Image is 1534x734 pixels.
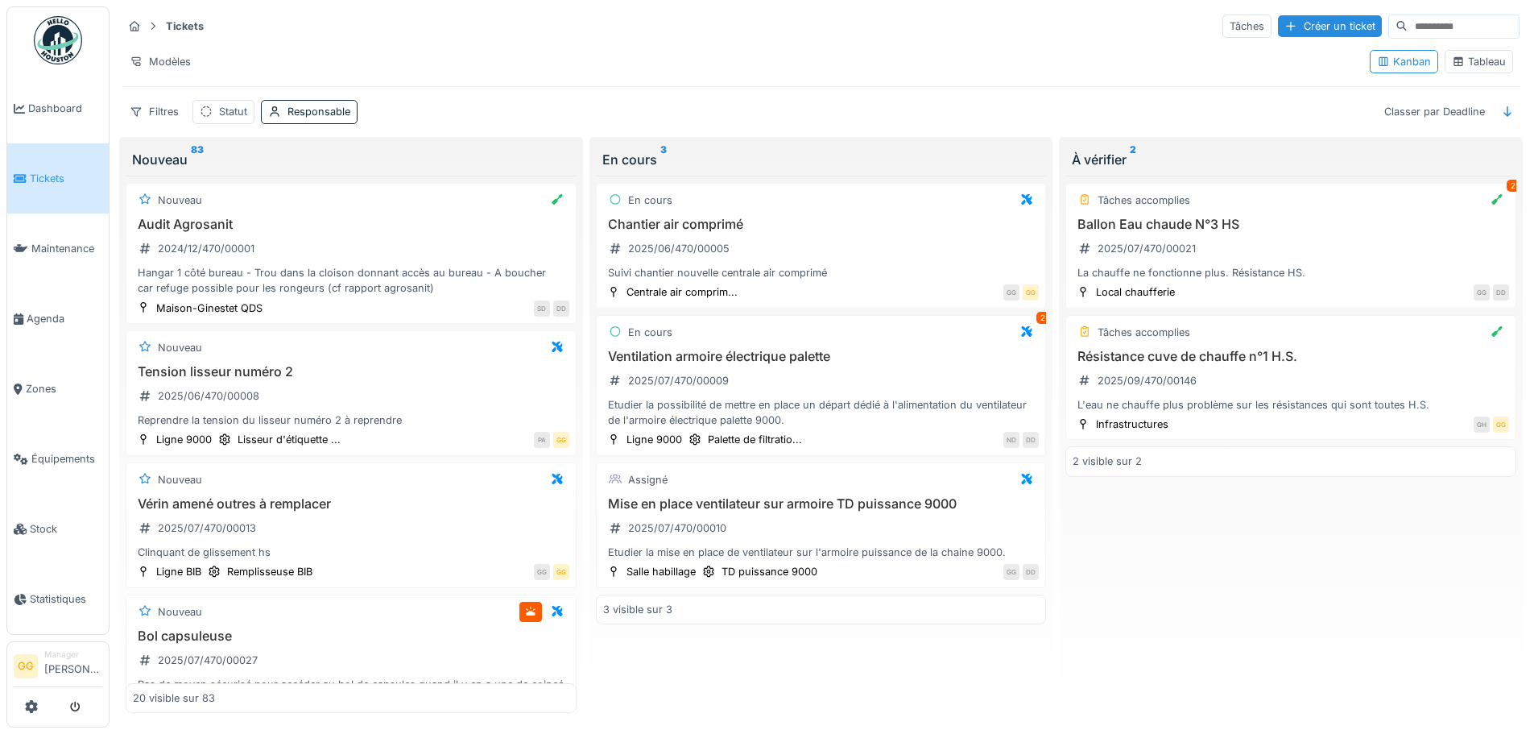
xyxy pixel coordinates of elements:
[1377,54,1431,69] div: Kanban
[122,50,198,73] div: Modèles
[1507,180,1520,192] div: 2
[158,604,202,620] div: Nouveau
[31,451,102,467] span: Équipements
[1073,217,1509,232] h3: Ballon Eau chaude N°3 HS
[1003,284,1019,301] div: GG
[7,73,109,143] a: Dashboard
[534,432,550,448] div: PA
[626,564,696,579] div: Salle habillage
[628,325,672,340] div: En cours
[534,564,550,580] div: GG
[27,311,102,326] span: Agenda
[26,381,102,396] span: Zones
[191,150,204,169] sup: 83
[14,654,38,678] li: GG
[1098,193,1190,208] div: Tâches accomplies
[14,649,102,687] a: GG Manager[PERSON_NAME]
[603,217,1040,232] h3: Chantier air comprimé
[238,432,341,447] div: Lisseur d'étiquette ...
[1098,241,1196,256] div: 2025/07/470/00021
[1098,373,1197,388] div: 2025/09/470/00146
[34,16,82,64] img: Badge_color-CXgf-gQk.svg
[1023,564,1039,580] div: DD
[1493,284,1509,301] div: DD
[1452,54,1506,69] div: Tableau
[553,432,569,448] div: GG
[1130,150,1136,169] sup: 2
[628,520,726,536] div: 2025/07/470/00010
[158,472,202,487] div: Nouveau
[534,301,550,317] div: SD
[287,104,350,119] div: Responsable
[1098,325,1190,340] div: Tâches accomplies
[1023,432,1039,448] div: DD
[603,349,1040,364] h3: Ventilation armoire électrique palette
[133,496,569,512] h3: Vérin amené outres à remplacer
[1073,349,1509,364] h3: Résistance cuve de chauffe n°1 H.S.
[1096,284,1175,300] div: Local chaufferie
[1073,454,1142,469] div: 2 visible sur 2
[626,432,682,447] div: Ligne 9000
[158,653,258,668] div: 2025/07/470/00027
[660,150,667,169] sup: 3
[1003,432,1019,448] div: ND
[133,364,569,379] h3: Tension lisseur numéro 2
[133,677,569,707] div: Pas de moyen sécurisé pour accéder au bol de capsules quand il y en a une de coincé dedans. (Mett...
[158,193,202,208] div: Nouveau
[1222,15,1271,38] div: Tâches
[158,388,259,404] div: 2025/06/470/00008
[603,496,1040,512] h3: Mise en place ventilateur sur armoire TD puissance 9000
[1073,265,1509,280] div: La chauffe ne fonctionne plus. Résistance HS.
[628,193,672,208] div: En cours
[31,241,102,256] span: Maintenance
[44,649,102,661] div: Manager
[30,591,102,607] span: Statistiques
[7,214,109,284] a: Maintenance
[158,520,256,536] div: 2025/07/470/00013
[1278,15,1382,37] div: Créer un ticket
[30,171,102,186] span: Tickets
[7,143,109,214] a: Tickets
[133,217,569,232] h3: Audit Agrosanit
[1377,100,1492,123] div: Classer par Deadline
[628,472,668,487] div: Assigné
[159,19,210,34] strong: Tickets
[133,690,215,706] div: 20 visible sur 83
[227,564,312,579] div: Remplisseuse BIB
[722,564,817,579] div: TD puissance 9000
[7,564,109,634] a: Statistiques
[122,100,186,123] div: Filtres
[628,241,730,256] div: 2025/06/470/00005
[7,494,109,564] a: Stock
[156,564,201,579] div: Ligne BIB
[7,424,109,494] a: Équipements
[1493,417,1509,433] div: GG
[156,432,212,447] div: Ligne 9000
[7,284,109,354] a: Agenda
[132,150,570,169] div: Nouveau
[7,354,109,424] a: Zones
[708,432,802,447] div: Palette de filtratio...
[158,340,202,355] div: Nouveau
[553,301,569,317] div: DD
[133,265,569,296] div: Hangar 1 côté bureau - Trou dans la cloison donnant accès au bureau - A boucher car refuge possib...
[133,628,569,644] h3: Bol capsuleuse
[1073,397,1509,413] div: L'eau ne chauffe plus problème sur les résistances qui sont toutes H.S.
[603,602,672,617] div: 3 visible sur 3
[1003,564,1019,580] div: GG
[156,301,263,316] div: Maison-Ginestet QDS
[553,564,569,580] div: GG
[1072,150,1510,169] div: À vérifier
[44,649,102,683] li: [PERSON_NAME]
[1023,284,1039,301] div: GG
[1474,417,1490,433] div: GH
[158,241,254,256] div: 2024/12/470/00001
[1096,417,1168,432] div: Infrastructures
[628,373,729,388] div: 2025/07/470/00009
[603,545,1040,560] div: Etudier la mise en place de ventilateur sur l'armoire puissance de la chaine 9000.
[28,101,102,116] span: Dashboard
[602,150,1040,169] div: En cours
[603,265,1040,280] div: Suivi chantier nouvelle centrale air comprimé
[30,521,102,537] span: Stock
[603,397,1040,428] div: Etudier la possibilité de mettre en place un départ dédié à l'alimentation du ventilateur de l'ar...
